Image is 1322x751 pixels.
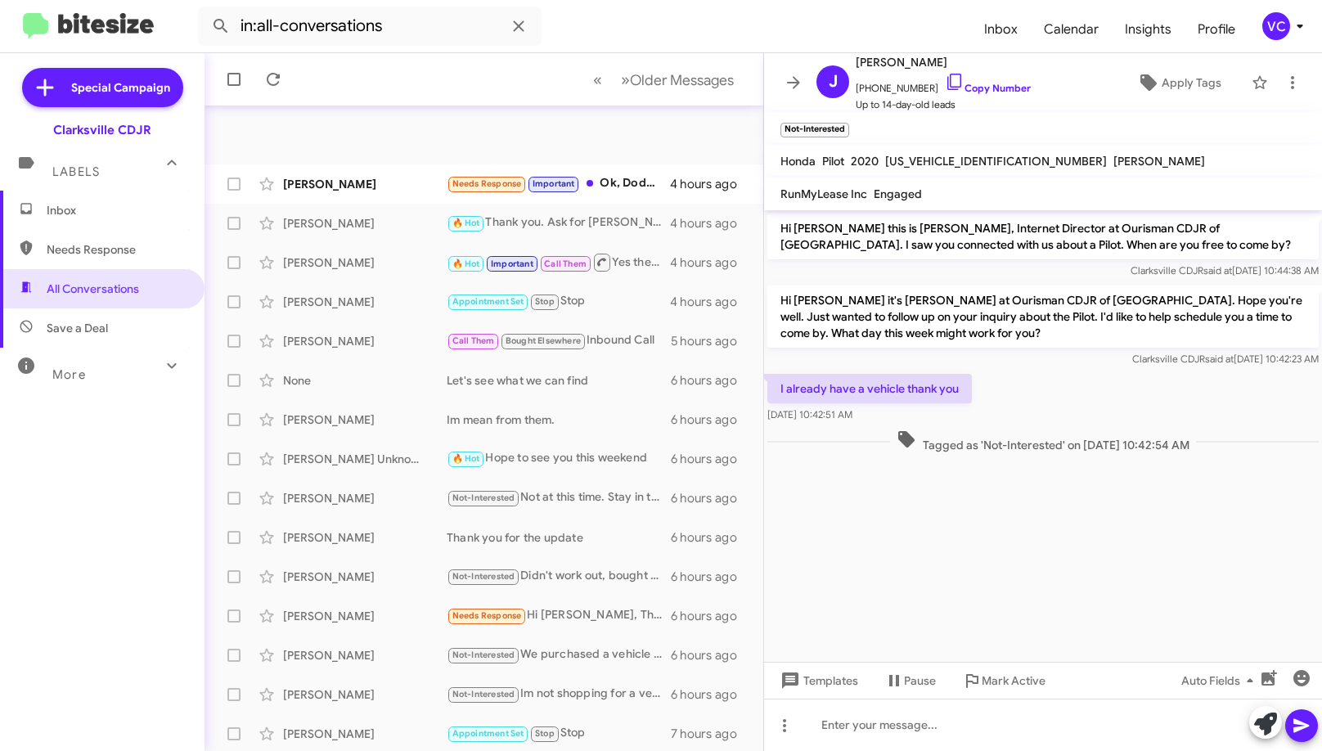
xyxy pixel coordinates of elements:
div: 6 hours ago [671,608,750,624]
div: [PERSON_NAME] [283,333,447,349]
span: Stop [535,728,555,739]
div: Stop [447,724,671,743]
a: Special Campaign [22,68,183,107]
div: 6 hours ago [671,647,750,663]
span: said at [1205,353,1234,365]
div: 4 hours ago [670,254,750,271]
span: Clarksville CDJR [DATE] 10:42:23 AM [1132,353,1319,365]
button: VC [1248,12,1304,40]
div: 6 hours ago [671,529,750,546]
p: Hi [PERSON_NAME] this is [PERSON_NAME], Internet Director at Ourisman CDJR of [GEOGRAPHIC_DATA]. ... [767,214,1319,259]
div: [PERSON_NAME] [283,411,447,428]
span: Clarksville CDJR [DATE] 10:44:38 AM [1131,264,1319,277]
span: Pause [904,666,936,695]
span: Not-Interested [452,689,515,699]
div: VC [1262,12,1290,40]
div: 6 hours ago [671,490,750,506]
a: Insights [1112,6,1185,53]
div: 6 hours ago [671,451,750,467]
span: Call Them [452,335,495,346]
div: [PERSON_NAME] Unknown [283,451,447,467]
span: [PERSON_NAME] [1113,154,1205,169]
button: Apply Tags [1113,68,1243,97]
div: Clarksville CDJR [53,122,151,138]
span: 🔥 Hot [452,453,480,464]
span: Appointment Set [452,296,524,307]
div: [PERSON_NAME] [283,254,447,271]
p: I already have a vehicle thank you [767,374,972,403]
div: [PERSON_NAME] [283,490,447,506]
span: Not-Interested [452,492,515,503]
span: Templates [777,666,858,695]
div: Im mean from them. [447,411,671,428]
div: Thank you. Ask for [PERSON_NAME] when you arrive. [447,214,670,232]
span: Important [491,259,533,269]
span: Honda [780,154,816,169]
span: 🔥 Hot [452,259,480,269]
div: 6 hours ago [671,686,750,703]
span: Labels [52,164,100,179]
span: Stop [535,296,555,307]
button: Previous [583,63,612,97]
span: 🔥 Hot [452,218,480,228]
div: Inbound Call [447,331,671,350]
div: None [283,372,447,389]
span: « [593,70,602,90]
a: Inbox [971,6,1031,53]
span: Special Campaign [71,79,170,96]
button: Next [611,63,744,97]
small: Not-Interested [780,123,849,137]
div: Hi [PERSON_NAME], The salesman was great, but the general mama did not make a deal. We would've t... [447,606,671,625]
a: Profile [1185,6,1248,53]
span: Apply Tags [1162,68,1221,97]
nav: Page navigation example [584,63,744,97]
span: RunMyLease Inc [780,187,867,201]
div: [PERSON_NAME] [283,569,447,585]
div: Yes the BMW I3 has since sold. [447,252,670,272]
span: Auto Fields [1181,666,1260,695]
span: Mark Active [982,666,1045,695]
span: » [621,70,630,90]
span: Important [533,178,575,189]
span: Up to 14-day-old leads [856,97,1031,113]
span: Appointment Set [452,728,524,739]
button: Mark Active [949,666,1059,695]
span: Engaged [874,187,922,201]
span: 2020 [851,154,879,169]
div: [PERSON_NAME] [283,647,447,663]
div: Ok, Dodge Rams 2024 or 2025? I have been looking around and saw some trucks have been selling for... [447,174,670,193]
div: Didn't work out, bought something else [447,567,671,586]
span: Call Them [544,259,587,269]
div: 5 hours ago [671,333,750,349]
div: We purchased a vehicle [DATE] so we are no longer looking. [447,645,671,664]
p: Hi [PERSON_NAME] it's [PERSON_NAME] at Ourisman CDJR of [GEOGRAPHIC_DATA]. Hope you're well. Just... [767,286,1319,348]
span: Save a Deal [47,320,108,336]
div: [PERSON_NAME] [283,686,447,703]
span: Not-Interested [452,571,515,582]
input: Search [198,7,542,46]
a: Copy Number [945,82,1031,94]
div: Hope to see you this weekend [447,449,671,468]
div: [PERSON_NAME] [283,294,447,310]
span: [PHONE_NUMBER] [856,72,1031,97]
span: [US_VEHICLE_IDENTIFICATION_NUMBER] [885,154,1107,169]
div: [PERSON_NAME] [283,726,447,742]
div: Thank you for the update [447,529,671,546]
span: All Conversations [47,281,139,297]
div: 6 hours ago [671,569,750,585]
span: More [52,367,86,382]
span: [PERSON_NAME] [856,52,1031,72]
span: Needs Response [47,241,186,258]
div: [PERSON_NAME] [283,215,447,232]
button: Pause [871,666,949,695]
span: Older Messages [630,71,734,89]
span: said at [1203,264,1232,277]
div: 4 hours ago [670,176,750,192]
span: Not-Interested [452,650,515,660]
div: [PERSON_NAME] [283,529,447,546]
div: Stop [447,292,670,311]
a: Calendar [1031,6,1112,53]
